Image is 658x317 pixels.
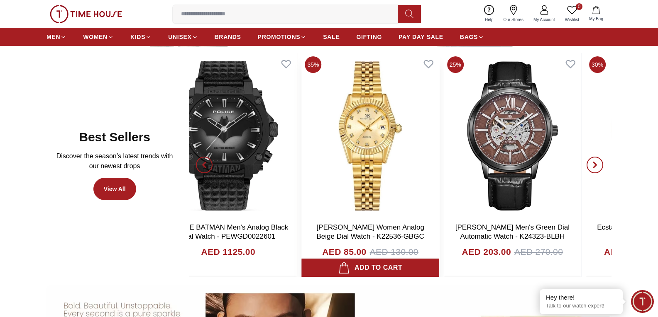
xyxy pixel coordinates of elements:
[444,53,581,219] img: Kenneth Scott Men's Green Dial Automatic Watch - K24323-BLBH
[83,29,114,44] a: WOMEN
[530,17,558,23] span: My Account
[168,223,288,240] a: POLICE BATMAN Men's Analog Black Dial Watch - PEWGD0022601
[301,259,439,277] button: Add to cart
[584,4,608,24] button: My Bag
[631,290,654,313] div: Chat Widget
[322,245,366,259] h4: AED 85.00
[83,33,108,41] span: WOMEN
[301,53,439,219] img: Kenneth Scott Women Analog Beige Dial Watch - K22536-GBGC
[560,3,584,24] a: 0Wishlist
[586,16,607,22] span: My Bag
[159,53,297,219] img: POLICE BATMAN Men's Analog Black Dial Watch - PEWGD0022601
[480,3,499,24] a: Help
[460,33,478,41] span: BAGS
[500,17,527,23] span: Our Stores
[356,33,382,41] span: GIFTING
[514,245,563,259] span: AED 270.00
[305,56,321,73] span: 35%
[455,223,570,240] a: [PERSON_NAME] Men's Green Dial Automatic Watch - K24323-BLBH
[462,245,511,259] h4: AED 203.00
[258,33,301,41] span: PROMOTIONS
[546,293,616,302] div: Hey there!
[215,29,241,44] a: BRANDS
[576,3,582,10] span: 0
[168,33,191,41] span: UNISEX
[93,178,136,200] a: View All
[399,29,443,44] a: PAY DAY SALE
[482,17,497,23] span: Help
[130,33,145,41] span: KIDS
[46,29,66,44] a: MEN
[323,29,340,44] a: SALE
[447,56,464,73] span: 25%
[50,5,122,23] img: ...
[338,262,402,273] div: Add to cart
[168,29,198,44] a: UNISEX
[215,33,241,41] span: BRANDS
[201,245,255,259] h4: AED 1125.00
[46,33,60,41] span: MEN
[356,29,382,44] a: GIFTING
[258,29,307,44] a: PROMOTIONS
[79,130,150,145] h2: Best Sellers
[562,17,582,23] span: Wishlist
[460,29,484,44] a: BAGS
[546,302,616,310] p: Talk to our watch expert!
[499,3,528,24] a: Our Stores
[370,245,418,259] span: AED 130.00
[316,223,424,240] a: [PERSON_NAME] Women Analog Beige Dial Watch - K22536-GBGC
[323,33,340,41] span: SALE
[53,151,176,171] p: Discover the season’s latest trends with our newest drops
[130,29,152,44] a: KIDS
[399,33,443,41] span: PAY DAY SALE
